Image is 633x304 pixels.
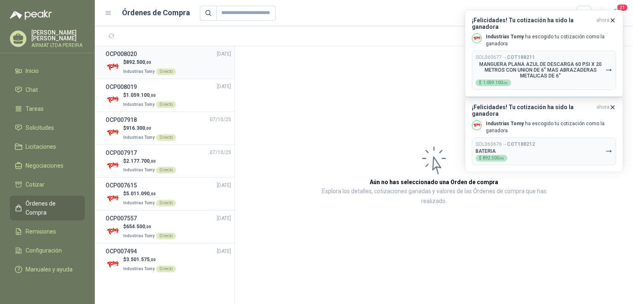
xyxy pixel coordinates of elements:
a: Negociaciones [10,158,85,173]
a: Remisiones [10,224,85,239]
span: [DATE] [217,50,231,58]
img: Company Logo [105,191,120,206]
p: $ [123,157,176,165]
div: Directo [156,101,176,108]
div: $ [476,80,511,86]
a: Manuales y ayuda [10,262,85,277]
h3: Aún no has seleccionado una Orden de compra [370,178,498,187]
p: ha escogido tu cotización como la ganadora [486,33,616,47]
span: ,00 [150,192,156,196]
button: SOL060677→COT188211MANGUERA PLANA AZUL DE DESCARGA 60 PSI X 20 METROS CON UNION DE 6” MAS ABRAZAD... [472,51,616,90]
h3: ¡Felicidades! Tu cotización ha sido la ganadora [472,104,593,117]
div: Directo [156,233,176,239]
span: Industrias Tomy [123,135,155,140]
span: ,00 [499,157,504,160]
span: 1.059.100 [483,81,508,85]
img: Logo peakr [10,10,52,20]
span: 916.300 [126,125,151,131]
a: Configuración [10,243,85,258]
span: 892.500 [483,156,504,160]
p: MANGUERA PLANA AZUL DE DESCARGA 60 PSI X 20 METROS CON UNION DE 6” MAS ABRAZADERAS METALICAS DE 6" [476,61,605,79]
img: Company Logo [105,93,120,107]
span: Tareas [26,104,44,113]
h3: OCP007917 [105,148,137,157]
span: 07/10/25 [210,116,231,124]
div: $ [476,155,507,161]
h3: OCP008020 [105,49,137,58]
span: 21 [617,4,628,12]
span: ,00 [145,60,151,65]
span: Industrias Tomy [123,267,155,271]
span: ,00 [150,159,156,164]
img: Company Logo [105,158,120,173]
h3: OCP007615 [105,181,137,190]
p: $ [123,256,176,264]
p: SOL060676 → [476,141,535,147]
a: Chat [10,82,85,98]
p: Explora los detalles, cotizaciones ganadas y valores de las Órdenes de compra que has realizado. [317,187,551,206]
p: BATERIA [476,148,496,154]
b: COT188212 [507,141,535,147]
p: $ [123,190,176,198]
img: Company Logo [105,126,120,140]
a: OCP007615[DATE] Company Logo$5.011.090,00Industrias TomyDirecto [105,181,231,207]
span: Cotizar [26,180,45,189]
span: ,00 [145,224,151,229]
img: Company Logo [472,121,481,130]
h3: OCP008019 [105,82,137,91]
a: OCP008020[DATE] Company Logo$892.500,00Industrias TomyDirecto [105,49,231,75]
span: 07/10/25 [210,149,231,157]
span: Industrias Tomy [123,201,155,205]
a: OCP00791707/10/25 Company Logo$2.177.700,00Industrias TomyDirecto [105,148,231,174]
button: ¡Felicidades! Tu cotización ha sido la ganadoraahora Company LogoIndustrias Tomy ha escogido tu c... [465,10,623,97]
span: 5.011.090 [126,191,156,196]
a: OCP007557[DATE] Company Logo$654.500,00Industrias TomyDirecto [105,214,231,240]
span: ahora [596,17,610,30]
span: Órdenes de Compra [26,199,77,217]
a: Órdenes de Compra [10,196,85,220]
a: OCP008019[DATE] Company Logo$1.059.100,00Industrias TomyDirecto [105,82,231,108]
p: $ [123,223,176,231]
h3: OCP007557 [105,214,137,223]
p: [PERSON_NAME] [PERSON_NAME] [31,30,85,41]
button: 21 [608,6,623,21]
b: Industrias Tomy [486,121,524,126]
span: Manuales y ayuda [26,265,73,274]
a: Inicio [10,63,85,79]
span: Negociaciones [26,161,63,170]
button: ¡Felicidades! Tu cotización ha sido la ganadoraahora Company LogoIndustrias Tomy ha escogido tu c... [465,97,623,172]
span: ,00 [150,257,156,262]
span: ,00 [150,93,156,98]
p: ha escogido tu cotización como la ganadora [486,120,616,134]
button: SOL060676→COT188212BATERIA$892.500,00 [472,138,616,165]
a: Cotizar [10,177,85,192]
span: 3.501.575 [126,257,156,262]
span: Industrias Tomy [123,234,155,238]
div: Directo [156,134,176,141]
img: Company Logo [472,34,481,43]
span: 2.177.700 [126,158,156,164]
span: Remisiones [26,227,56,236]
span: Configuración [26,246,62,255]
span: Inicio [26,66,39,75]
img: Company Logo [105,224,120,239]
a: Licitaciones [10,139,85,154]
div: Directo [156,200,176,206]
span: Industrias Tomy [123,69,155,74]
span: [DATE] [217,248,231,255]
span: Industrias Tomy [123,168,155,172]
span: [DATE] [217,83,231,91]
span: 1.059.100 [126,92,156,98]
span: Chat [26,85,38,94]
div: Directo [156,167,176,173]
span: Licitaciones [26,142,56,151]
img: Company Logo [105,60,120,74]
h3: ¡Felicidades! Tu cotización ha sido la ganadora [472,17,593,30]
img: Company Logo [105,257,120,271]
p: $ [123,58,176,66]
span: [DATE] [217,215,231,222]
span: Solicitudes [26,123,54,132]
h1: Órdenes de Compra [122,7,190,19]
span: ahora [596,104,610,117]
div: Directo [156,266,176,272]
